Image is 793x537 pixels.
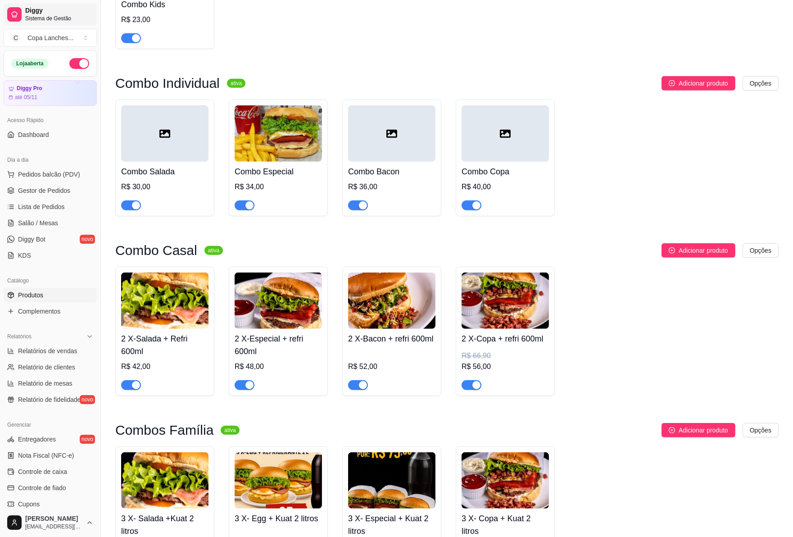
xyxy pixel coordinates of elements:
img: product-image [121,452,208,509]
sup: ativa [204,246,223,255]
button: Alterar Status [69,58,89,69]
span: Relatórios [7,333,32,340]
div: Loja aberta [11,59,49,68]
div: Copa Lanches ... [27,33,73,42]
div: Dia a dia [4,153,97,167]
div: R$ 52,00 [348,361,435,372]
span: plus-circle [669,80,675,86]
img: product-image [235,105,322,162]
span: Produtos [18,291,43,300]
a: Relatórios de vendas [4,344,97,358]
a: Nota Fiscal (NFC-e) [4,448,97,463]
a: Lista de Pedidos [4,200,97,214]
h3: Combo Individual [115,78,220,89]
div: R$ 23,00 [121,14,208,25]
span: Gestor de Pedidos [18,186,70,195]
div: Acesso Rápido [4,113,97,127]
button: [PERSON_NAME][EMAIL_ADDRESS][DOMAIN_NAME] [4,512,97,533]
a: Relatório de fidelidadenovo [4,392,97,407]
button: Opções [743,423,779,437]
h4: Combo Especial [235,165,322,178]
a: Complementos [4,304,97,319]
span: Lista de Pedidos [18,202,65,211]
span: [PERSON_NAME] [25,515,82,523]
img: product-image [462,273,549,329]
button: Select a team [4,29,97,47]
a: Controle de fiado [4,481,97,495]
span: Relatório de mesas [18,379,73,388]
span: Controle de caixa [18,467,67,476]
a: Cupons [4,497,97,511]
span: Adicionar produto [679,246,728,255]
h4: Combo Salada [121,165,208,178]
span: Opções [750,246,771,255]
span: plus-circle [669,427,675,433]
a: Salão / Mesas [4,216,97,230]
div: Catálogo [4,273,97,288]
span: Sistema de Gestão [25,15,93,22]
span: Salão / Mesas [18,218,58,228]
span: Relatório de fidelidade [18,395,81,404]
span: Diggy [25,7,93,15]
span: Complementos [18,307,60,316]
h3: Combos Família [115,425,213,436]
button: Opções [743,243,779,258]
img: product-image [348,452,435,509]
a: Controle de caixa [4,464,97,479]
span: plus-circle [669,247,675,254]
a: DiggySistema de Gestão [4,4,97,25]
h4: 2 X-Especial + refri 600ml [235,332,322,358]
span: Opções [750,425,771,435]
span: Relatório de clientes [18,363,75,372]
button: Pedidos balcão (PDV) [4,167,97,182]
h4: 2 X-Bacon + refri 600ml [348,332,435,345]
h4: 3 X- Egg + Kuat 2 litros [235,512,322,525]
button: Adicionar produto [662,423,735,437]
span: Adicionar produto [679,78,728,88]
div: Gerenciar [4,418,97,432]
article: até 05/11 [15,94,37,101]
div: R$ 40,00 [462,182,549,192]
div: R$ 30,00 [121,182,208,192]
span: Nota Fiscal (NFC-e) [18,451,74,460]
span: Dashboard [18,130,49,139]
a: Diggy Botnovo [4,232,97,246]
h3: Combo Casal [115,245,197,256]
span: Adicionar produto [679,425,728,435]
span: Relatórios de vendas [18,346,77,355]
h4: Combo Copa [462,165,549,178]
span: Opções [750,78,771,88]
article: Diggy Pro [17,85,42,92]
h4: 2 X-Copa + refri 600ml [462,332,549,345]
button: Opções [743,76,779,91]
span: Pedidos balcão (PDV) [18,170,80,179]
a: Diggy Proaté 05/11 [4,80,97,106]
button: Adicionar produto [662,243,735,258]
span: C [11,33,20,42]
div: R$ 56,00 [462,361,549,372]
h4: Combo Bacon [348,165,435,178]
div: R$ 34,00 [235,182,322,192]
div: R$ 48,00 [235,361,322,372]
button: Adicionar produto [662,76,735,91]
a: Relatório de clientes [4,360,97,374]
img: product-image [235,273,322,329]
img: product-image [462,452,549,509]
a: Relatório de mesas [4,376,97,391]
div: R$ 42,00 [121,361,208,372]
span: KDS [18,251,31,260]
span: Entregadores [18,435,56,444]
span: Controle de fiado [18,483,66,492]
sup: ativa [227,79,245,88]
img: product-image [121,273,208,329]
a: Produtos [4,288,97,302]
h4: 2 X-Salada + Refri 600ml [121,332,208,358]
div: R$ 36,00 [348,182,435,192]
img: product-image [235,452,322,509]
div: R$ 66,90 [462,350,549,361]
span: Cupons [18,500,40,509]
img: product-image [348,273,435,329]
a: Entregadoresnovo [4,432,97,446]
sup: ativa [221,426,239,435]
a: KDS [4,248,97,263]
